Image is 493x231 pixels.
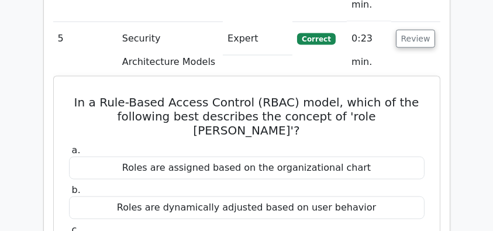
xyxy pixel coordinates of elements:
[347,22,391,79] td: 0:23 min.
[72,144,81,156] span: a.
[118,22,223,79] td: Security Architecture Models
[223,22,292,56] td: Expert
[68,95,426,137] h5: In a Rule-Based Access Control (RBAC) model, which of the following best describes the concept of...
[72,184,81,195] span: b.
[396,30,436,48] button: Review
[297,33,335,45] span: Correct
[53,22,118,79] td: 5
[69,157,425,180] div: Roles are assigned based on the organizational chart
[69,196,425,219] div: Roles are dynamically adjusted based on user behavior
